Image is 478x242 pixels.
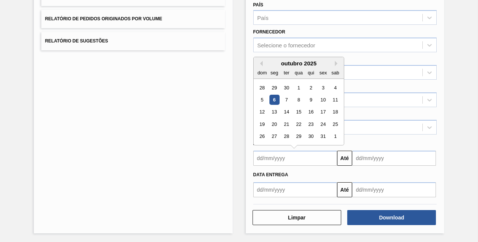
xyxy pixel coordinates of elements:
[318,107,328,117] div: Choose sexta-feira, 17 de outubro de 2025
[257,68,267,78] div: dom
[306,95,316,105] div: Choose quinta-feira, 9 de outubro de 2025
[330,68,340,78] div: sab
[293,68,304,78] div: qua
[337,151,352,166] button: Até
[330,132,340,142] div: Choose sábado, 1 de novembro de 2025
[330,107,340,117] div: Choose sábado, 18 de outubro de 2025
[253,172,288,177] span: Data Entrega
[257,119,267,129] div: Choose domingo, 19 de outubro de 2025
[335,61,340,66] button: Next Month
[41,32,225,50] button: Relatório de Sugestões
[293,83,304,93] div: Choose quarta-feira, 1 de outubro de 2025
[347,210,436,225] button: Download
[352,151,436,166] input: dd/mm/yyyy
[45,38,108,44] span: Relatório de Sugestões
[269,83,279,93] div: Choose segunda-feira, 29 de setembro de 2025
[293,119,304,129] div: Choose quarta-feira, 22 de outubro de 2025
[41,10,225,28] button: Relatório de Pedidos Originados por Volume
[257,132,267,142] div: Choose domingo, 26 de outubro de 2025
[306,107,316,117] div: Choose quinta-feira, 16 de outubro de 2025
[281,132,291,142] div: Choose terça-feira, 28 de outubro de 2025
[257,83,267,93] div: Choose domingo, 28 de setembro de 2025
[269,107,279,117] div: Choose segunda-feira, 13 de outubro de 2025
[257,61,263,66] button: Previous Month
[281,68,291,78] div: ter
[269,68,279,78] div: seg
[330,119,340,129] div: Choose sábado, 25 de outubro de 2025
[257,42,315,48] div: Selecione o fornecedor
[253,2,263,8] label: País
[281,107,291,117] div: Choose terça-feira, 14 de outubro de 2025
[293,107,304,117] div: Choose quarta-feira, 15 de outubro de 2025
[281,119,291,129] div: Choose terça-feira, 21 de outubro de 2025
[281,95,291,105] div: Choose terça-feira, 7 de outubro de 2025
[330,95,340,105] div: Choose sábado, 11 de outubro de 2025
[269,132,279,142] div: Choose segunda-feira, 27 de outubro de 2025
[257,95,267,105] div: Choose domingo, 5 de outubro de 2025
[318,132,328,142] div: Choose sexta-feira, 31 de outubro de 2025
[318,68,328,78] div: sex
[45,16,162,21] span: Relatório de Pedidos Originados por Volume
[256,82,341,142] div: month 2025-10
[337,182,352,197] button: Até
[306,83,316,93] div: Choose quinta-feira, 2 de outubro de 2025
[253,210,341,225] button: Limpar
[318,95,328,105] div: Choose sexta-feira, 10 de outubro de 2025
[306,68,316,78] div: qui
[269,95,279,105] div: Choose segunda-feira, 6 de outubro de 2025
[293,132,304,142] div: Choose quarta-feira, 29 de outubro de 2025
[293,95,304,105] div: Choose quarta-feira, 8 de outubro de 2025
[257,107,267,117] div: Choose domingo, 12 de outubro de 2025
[306,119,316,129] div: Choose quinta-feira, 23 de outubro de 2025
[254,60,344,67] div: outubro 2025
[318,119,328,129] div: Choose sexta-feira, 24 de outubro de 2025
[306,132,316,142] div: Choose quinta-feira, 30 de outubro de 2025
[257,15,269,21] div: País
[352,182,436,197] input: dd/mm/yyyy
[253,151,337,166] input: dd/mm/yyyy
[269,119,279,129] div: Choose segunda-feira, 20 de outubro de 2025
[318,83,328,93] div: Choose sexta-feira, 3 de outubro de 2025
[281,83,291,93] div: Choose terça-feira, 30 de setembro de 2025
[253,29,285,35] label: Fornecedor
[330,83,340,93] div: Choose sábado, 4 de outubro de 2025
[253,182,337,197] input: dd/mm/yyyy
